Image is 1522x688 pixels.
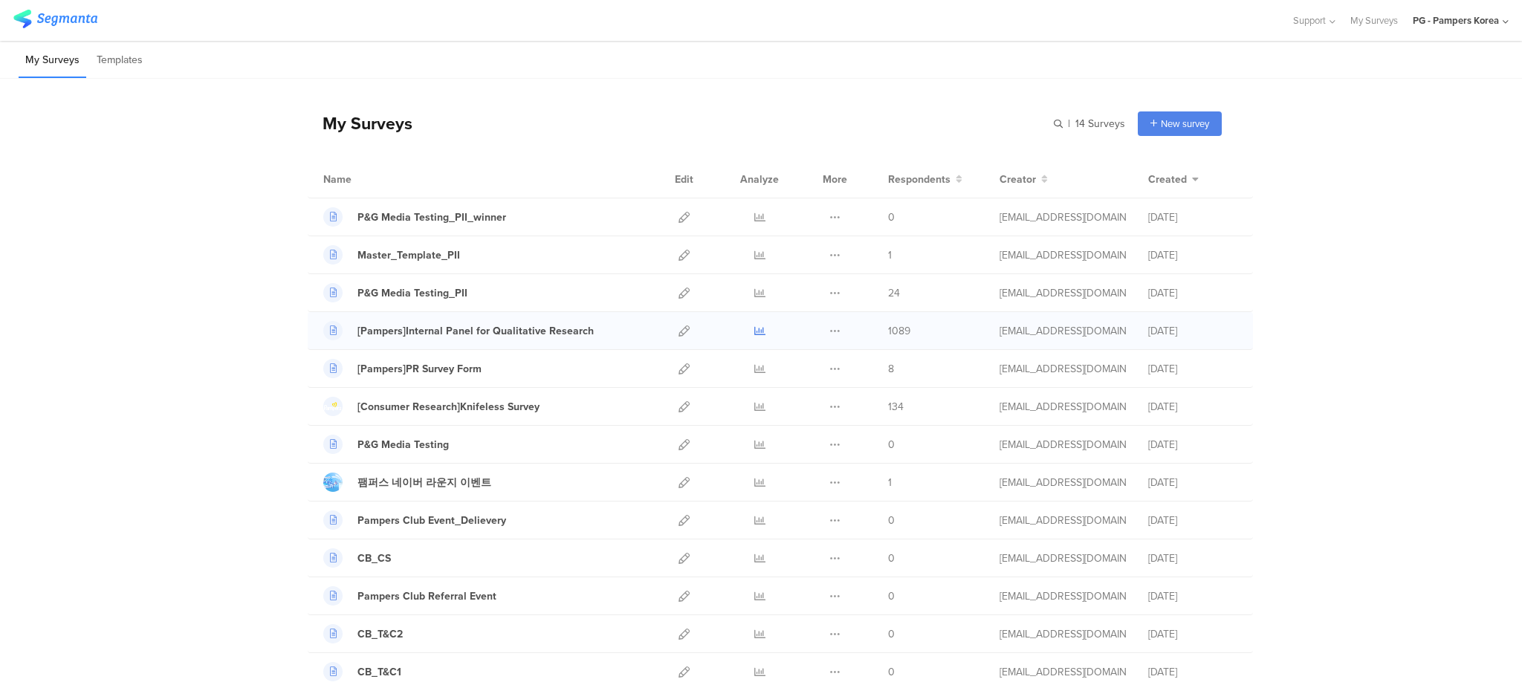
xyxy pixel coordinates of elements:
span: 8 [888,361,894,377]
div: [Consumer Research]Knifeless Survey [357,399,540,415]
span: Creator [1000,172,1036,187]
span: 134 [888,399,904,415]
span: 14 Surveys [1075,116,1125,132]
div: park.m.3@pg.com [1000,247,1126,263]
span: Respondents [888,172,951,187]
div: park.m.3@pg.com [1000,323,1126,339]
div: [DATE] [1148,588,1237,604]
a: 팸퍼스 네이버 라운지 이벤트 [323,473,491,492]
div: [Pampers]Internal Panel for Qualitative Research [357,323,594,339]
div: P&G Media Testing [357,437,449,452]
a: P&G Media Testing [323,435,449,454]
div: PG - Pampers Korea [1413,13,1499,27]
div: park.m.3@pg.com [1000,361,1126,377]
div: [DATE] [1148,513,1237,528]
a: [Pampers]PR Survey Form [323,359,482,378]
a: CB_T&C1 [323,662,401,681]
span: 0 [888,437,895,452]
div: park.m.3@pg.com [1000,626,1126,642]
div: More [819,160,851,198]
div: park.m.3@pg.com [1000,664,1126,680]
button: Creator [1000,172,1048,187]
div: [DATE] [1148,285,1237,301]
span: Support [1293,13,1326,27]
a: Pampers Club Referral Event [323,586,496,606]
div: 팸퍼스 네이버 라운지 이벤트 [357,475,491,490]
div: [DATE] [1148,475,1237,490]
div: P&G Media Testing_PII [357,285,467,301]
span: 0 [888,664,895,680]
div: CB_CS [357,551,391,566]
span: 0 [888,551,895,566]
span: 0 [888,626,895,642]
div: [DATE] [1148,210,1237,225]
button: Respondents [888,172,962,187]
span: 1 [888,475,892,490]
div: Analyze [737,160,782,198]
a: Master_Template_PII [323,245,460,265]
div: [DATE] [1148,437,1237,452]
div: [DATE] [1148,361,1237,377]
span: 0 [888,210,895,225]
div: [DATE] [1148,626,1237,642]
div: [Pampers]PR Survey Form [357,361,482,377]
div: [DATE] [1148,399,1237,415]
div: park.m.3@pg.com [1000,551,1126,566]
div: park.m.3@pg.com [1000,513,1126,528]
div: CB_T&C2 [357,626,403,642]
div: P&G Media Testing_PII_winner [357,210,506,225]
span: New survey [1161,117,1209,131]
span: | [1066,116,1072,132]
a: P&G Media Testing_PII_winner [323,207,506,227]
div: Pampers Club Event_Delievery [357,513,506,528]
div: park.m.3@pg.com [1000,588,1126,604]
div: park.m.3@pg.com [1000,210,1126,225]
div: Edit [668,160,700,198]
a: [Consumer Research]Knifeless Survey [323,397,540,416]
span: 24 [888,285,900,301]
div: Pampers Club Referral Event [357,588,496,604]
li: Templates [90,43,149,78]
span: 1 [888,247,892,263]
a: CB_CS [323,548,391,568]
span: 0 [888,513,895,528]
a: Pampers Club Event_Delievery [323,510,506,530]
div: My Surveys [308,111,412,136]
div: [DATE] [1148,323,1237,339]
div: [DATE] [1148,664,1237,680]
span: Created [1148,172,1187,187]
div: Name [323,172,412,187]
div: park.m.3@pg.com [1000,475,1126,490]
span: 0 [888,588,895,604]
div: [DATE] [1148,247,1237,263]
button: Created [1148,172,1199,187]
div: [DATE] [1148,551,1237,566]
li: My Surveys [19,43,86,78]
div: park.m.3@pg.com [1000,437,1126,452]
a: CB_T&C2 [323,624,403,643]
div: Master_Template_PII [357,247,460,263]
a: P&G Media Testing_PII [323,283,467,302]
img: segmanta logo [13,10,97,28]
span: 1089 [888,323,910,339]
div: park.m.3@pg.com [1000,399,1126,415]
div: CB_T&C1 [357,664,401,680]
div: park.m.3@pg.com [1000,285,1126,301]
a: [Pampers]Internal Panel for Qualitative Research [323,321,594,340]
